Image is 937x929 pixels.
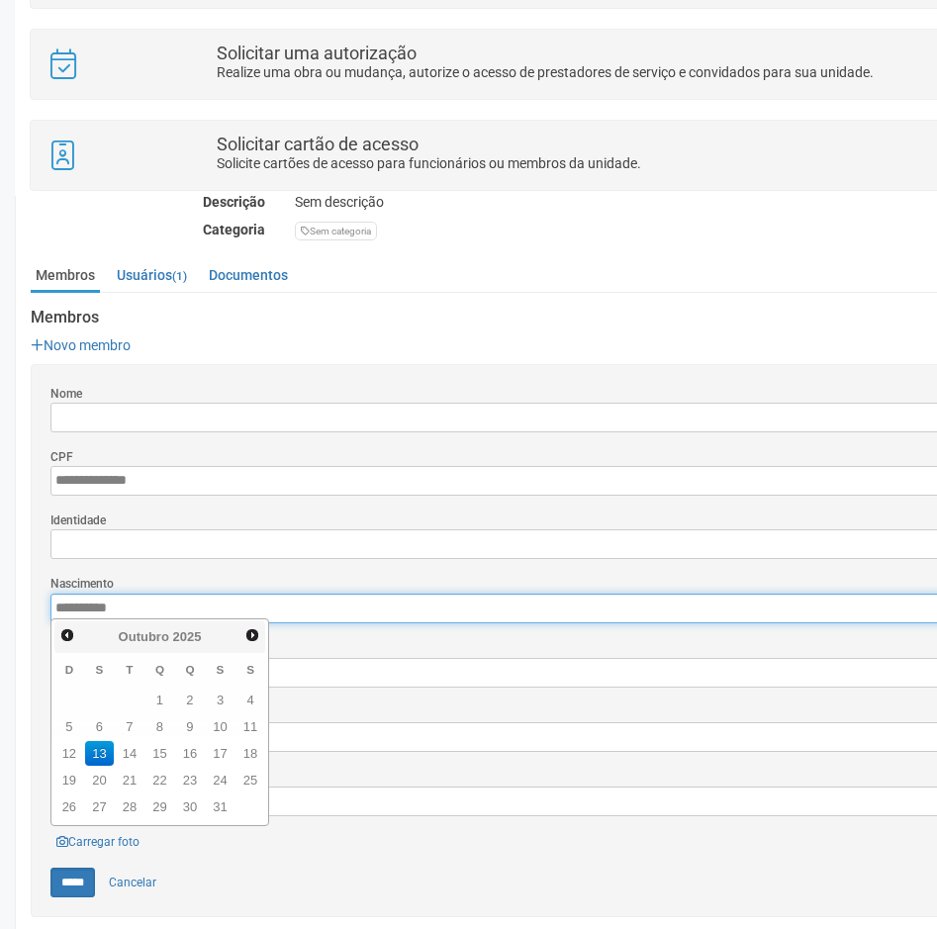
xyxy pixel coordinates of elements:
[85,794,114,819] a: 27
[185,663,194,676] span: Quinta
[145,688,174,712] a: 1
[176,714,205,739] a: 9
[98,868,167,897] a: Cancelar
[145,741,174,766] a: 15
[145,794,174,819] a: 29
[176,688,205,712] a: 2
[116,714,144,739] a: 7
[65,663,73,676] span: Domingo
[172,629,201,644] span: 2025
[55,714,84,739] a: 5
[112,260,192,290] a: Usuários(1)
[236,741,265,766] a: 18
[50,511,106,529] label: Identidade
[203,222,265,237] strong: Categoria
[85,714,114,739] a: 6
[236,714,265,739] a: 11
[206,688,234,712] a: 3
[206,768,234,792] a: 24
[172,269,187,283] small: (1)
[50,831,145,853] a: Carregar foto
[85,768,114,792] a: 20
[203,194,265,210] strong: Descrição
[50,385,82,403] label: Nome
[176,741,205,766] a: 16
[217,43,417,63] strong: Solicitar uma autorização
[55,741,84,766] a: 12
[59,627,75,643] span: Anterior
[246,663,254,676] span: Sábado
[55,794,84,819] a: 26
[55,768,84,792] a: 19
[176,794,205,819] a: 30
[240,623,263,646] a: Próximo
[206,794,234,819] a: 31
[206,714,234,739] a: 10
[50,575,114,593] label: Nascimento
[56,623,79,646] a: Anterior
[295,222,377,240] div: Sem categoria
[116,768,144,792] a: 21
[95,663,103,676] span: Segunda
[119,629,169,644] span: Outubro
[126,663,133,676] span: Terça
[50,448,73,466] label: CPF
[116,794,144,819] a: 28
[176,768,205,792] a: 23
[145,714,174,739] a: 8
[85,741,114,766] a: 13
[31,337,131,353] a: Novo membro
[236,688,265,712] a: 4
[145,768,174,792] a: 22
[155,663,164,676] span: Quarta
[31,260,100,293] a: Membros
[206,741,234,766] a: 17
[217,663,225,676] span: Sexta
[236,768,265,792] a: 25
[244,627,260,643] span: Próximo
[116,741,144,766] a: 14
[204,260,293,290] a: Documentos
[217,134,419,154] strong: Solicitar cartão de acesso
